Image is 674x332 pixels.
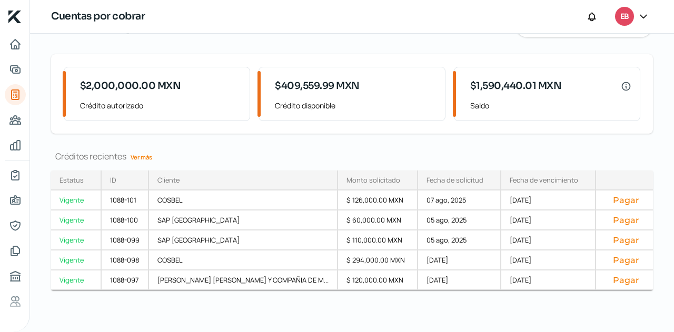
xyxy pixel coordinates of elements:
span: $409,559.99 MXN [275,79,360,93]
button: Pagar [604,215,648,225]
div: $ 120,000.00 MXN [338,270,418,290]
span: $1,590,440.01 MXN [470,79,562,93]
div: ID [110,175,116,185]
div: [DATE] [501,270,596,290]
div: $ 60,000.00 MXN [338,210,418,230]
a: Buró de crédito [5,266,26,287]
button: Pagar [604,275,648,285]
button: Pagar [604,195,648,205]
div: 1088-101 [102,190,149,210]
span: EB [620,11,629,23]
a: Representantes [5,215,26,236]
span: Saldo [470,99,631,112]
a: Información general [5,190,26,211]
a: Referencias [5,291,26,312]
div: Fecha de solicitud [427,175,483,185]
div: Estatus [60,175,84,185]
a: Solicitar crédito [5,59,26,80]
div: [DATE] [418,270,501,290]
div: 1088-098 [102,250,149,270]
span: $2,000,000.00 MXN [80,79,181,93]
div: [DATE] [501,230,596,250]
div: $ 110,000.00 MXN [338,230,418,250]
span: Crédito disponible [275,99,436,112]
div: $ 126,000.00 MXN [338,190,418,210]
a: Mi contrato [5,165,26,186]
a: Vigente [51,230,102,250]
h1: Cuentas por cobrar [51,9,145,24]
div: COSBEL [149,190,338,210]
div: Monto solicitado [346,175,400,185]
a: Cuentas por pagar [5,109,26,130]
div: [DATE] [501,250,596,270]
div: [DATE] [418,250,501,270]
a: Mis finanzas [5,135,26,156]
div: 05 ago, 2025 [418,230,501,250]
div: Fecha de vencimiento [510,175,578,185]
div: [PERSON_NAME] [PERSON_NAME] Y COMPAÑIA DE M... [149,270,338,290]
a: Vigente [51,210,102,230]
div: SAP [GEOGRAPHIC_DATA] [149,210,338,230]
div: Créditos recientes [51,150,653,162]
div: SAP [GEOGRAPHIC_DATA] [149,230,338,250]
div: 07 ago, 2025 [418,190,501,210]
div: 1088-100 [102,210,149,230]
span: Crédito autorizado [80,99,241,112]
div: [DATE] [501,190,596,210]
a: Ver más [126,149,156,165]
div: 05 ago, 2025 [418,210,501,230]
a: Vigente [51,190,102,210]
a: Vigente [51,270,102,290]
button: Pagar [604,235,648,245]
a: Vigente [51,250,102,270]
div: 1088-097 [102,270,149,290]
div: Cliente [157,175,180,185]
div: $ 294,000.00 MXN [338,250,418,270]
div: 1088-099 [102,230,149,250]
button: Pagar [604,255,648,265]
div: COSBEL [149,250,338,270]
a: Inicio [5,34,26,55]
div: [DATE] [501,210,596,230]
a: Documentos [5,240,26,261]
a: Cuentas por cobrar [5,84,26,105]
